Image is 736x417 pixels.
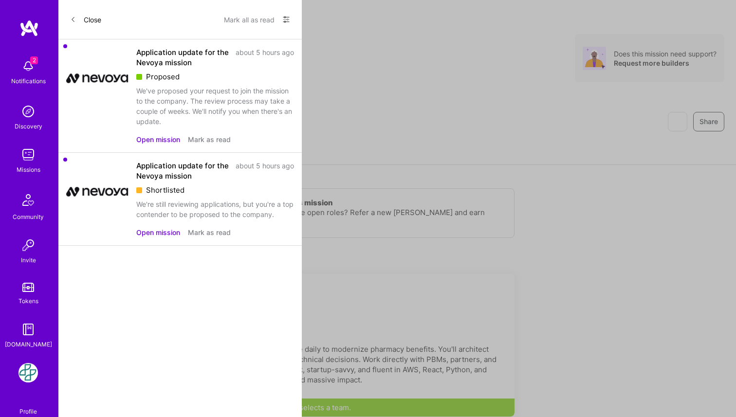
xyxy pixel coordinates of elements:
[16,363,40,382] a: Counter Health: Team for Counter Health
[66,161,129,223] img: Company Logo
[16,396,40,416] a: Profile
[70,12,101,27] button: Close
[18,56,38,76] img: bell
[17,188,40,212] img: Community
[18,320,38,339] img: guide book
[188,134,231,145] button: Mark as read
[236,161,294,181] div: about 5 hours ago
[19,19,39,37] img: logo
[18,296,38,306] div: Tokens
[136,134,180,145] button: Open mission
[136,185,294,195] div: Shortlisted
[15,121,42,131] div: Discovery
[136,47,230,68] div: Application update for the Nevoya mission
[11,76,46,86] div: Notifications
[18,145,38,164] img: teamwork
[136,72,294,82] div: Proposed
[136,227,180,237] button: Open mission
[136,199,294,219] div: We're still reviewing applications, but you're a top contender to be proposed to the company.
[136,86,294,127] div: We've proposed your request to join the mission to the company. The review process may take a cou...
[66,47,129,109] img: Company Logo
[30,56,38,64] span: 2
[5,339,52,349] div: [DOMAIN_NAME]
[17,164,40,175] div: Missions
[224,12,275,27] button: Mark all as read
[136,161,230,181] div: Application update for the Nevoya mission
[22,283,34,292] img: tokens
[18,236,38,255] img: Invite
[188,227,231,237] button: Mark as read
[18,102,38,121] img: discovery
[236,47,294,68] div: about 5 hours ago
[21,255,36,265] div: Invite
[13,212,44,222] div: Community
[18,363,38,382] img: Counter Health: Team for Counter Health
[19,406,37,416] div: Profile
